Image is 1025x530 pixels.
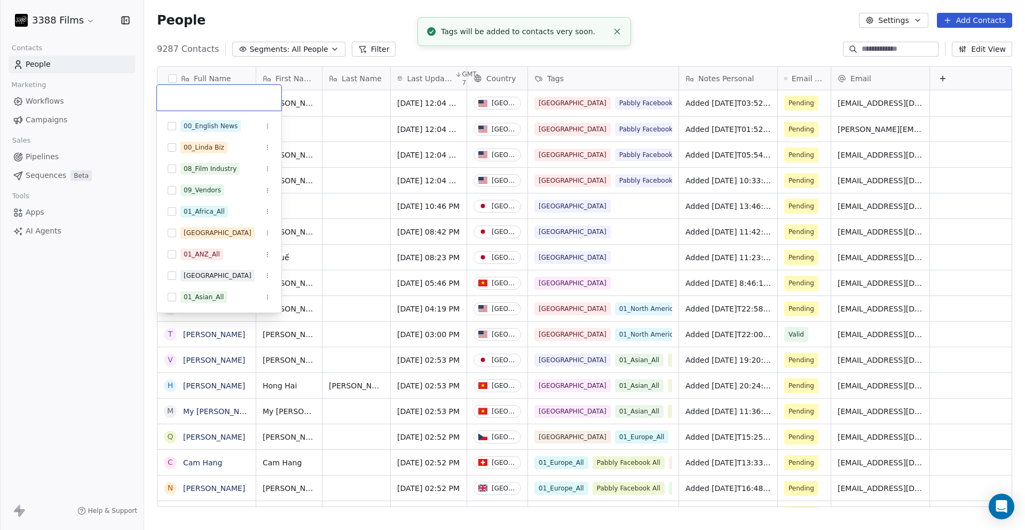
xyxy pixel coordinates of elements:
[184,121,238,131] div: 00_English News
[184,207,225,216] div: 01_Africa_All
[610,25,624,38] button: Close toast
[184,185,221,195] div: 09_Vendors
[184,228,251,238] div: [GEOGRAPHIC_DATA]
[184,292,224,302] div: 01_Asian_All
[184,250,220,259] div: 01_ANZ_All
[441,26,608,37] div: Tags will be added to contacts very soon.
[184,164,236,174] div: 08_Film Industry
[184,143,224,152] div: 00_Linda Biz
[184,271,251,280] div: [GEOGRAPHIC_DATA]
